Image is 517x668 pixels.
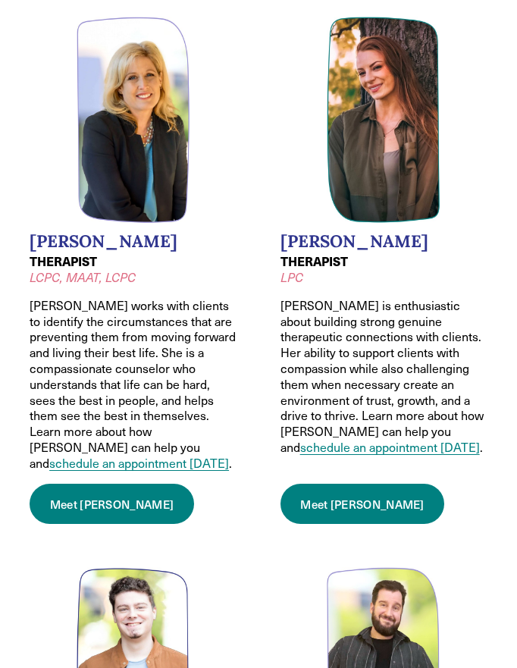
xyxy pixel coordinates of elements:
em: LPC [280,270,303,286]
strong: THERAPIST [280,253,348,271]
img: Headshot of Caroline Egbers, LCPC [77,17,190,224]
a: Meet [PERSON_NAME] [30,485,194,525]
strong: THERAPIST [30,253,97,271]
em: LCPC, MAAT, LCPC [30,270,136,286]
p: [PERSON_NAME] works with clients to identify the circumstances that are preventing them from movi... [30,299,237,472]
a: schedule an appointment [DATE] [300,440,480,456]
p: [PERSON_NAME] is enthusiastic about building strong genuine therapeutic connections with clients.... [280,299,487,456]
h2: [PERSON_NAME] [280,232,487,252]
a: schedule an appointment [DATE] [49,456,229,472]
h2: [PERSON_NAME] [30,232,237,252]
img: Headshot of Hannah Anderson [327,17,440,224]
a: Meet [PERSON_NAME] [280,485,445,525]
